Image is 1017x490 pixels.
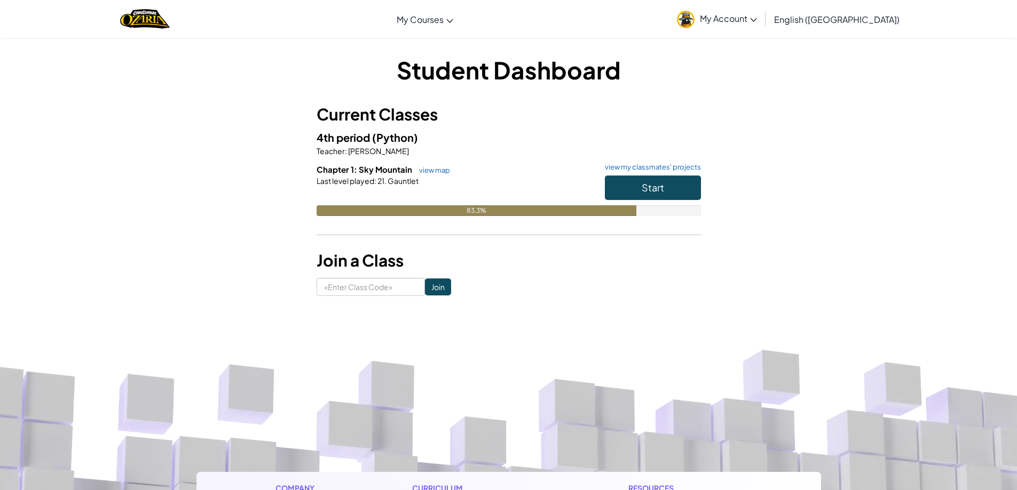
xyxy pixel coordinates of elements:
[317,176,374,186] span: Last level played
[397,14,444,25] span: My Courses
[677,11,695,28] img: avatar
[425,278,451,295] input: Join
[317,164,414,174] span: Chapter 1: Sky Mountain
[317,131,372,144] span: 4th period
[774,14,900,25] span: English ([GEOGRAPHIC_DATA])
[600,164,701,171] a: view my classmates' projects
[374,176,376,186] span: :
[317,53,701,86] h1: Student Dashboard
[387,176,419,186] span: Gauntlet
[672,2,762,36] a: My Account
[317,278,425,296] input: <Enter Class Code>
[347,146,409,156] span: [PERSON_NAME]
[391,5,459,34] a: My Courses
[345,146,347,156] span: :
[317,146,345,156] span: Teacher
[642,181,664,194] span: Start
[372,131,418,144] span: (Python)
[605,175,701,200] button: Start
[317,205,637,216] div: 83.3%
[120,8,170,30] a: Ozaria by CodeCombat logo
[317,248,701,272] h3: Join a Class
[769,5,905,34] a: English ([GEOGRAPHIC_DATA])
[376,176,387,186] span: 21.
[700,13,757,24] span: My Account
[120,8,170,30] img: Home
[317,102,701,126] h3: Current Classes
[414,166,450,174] a: view map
